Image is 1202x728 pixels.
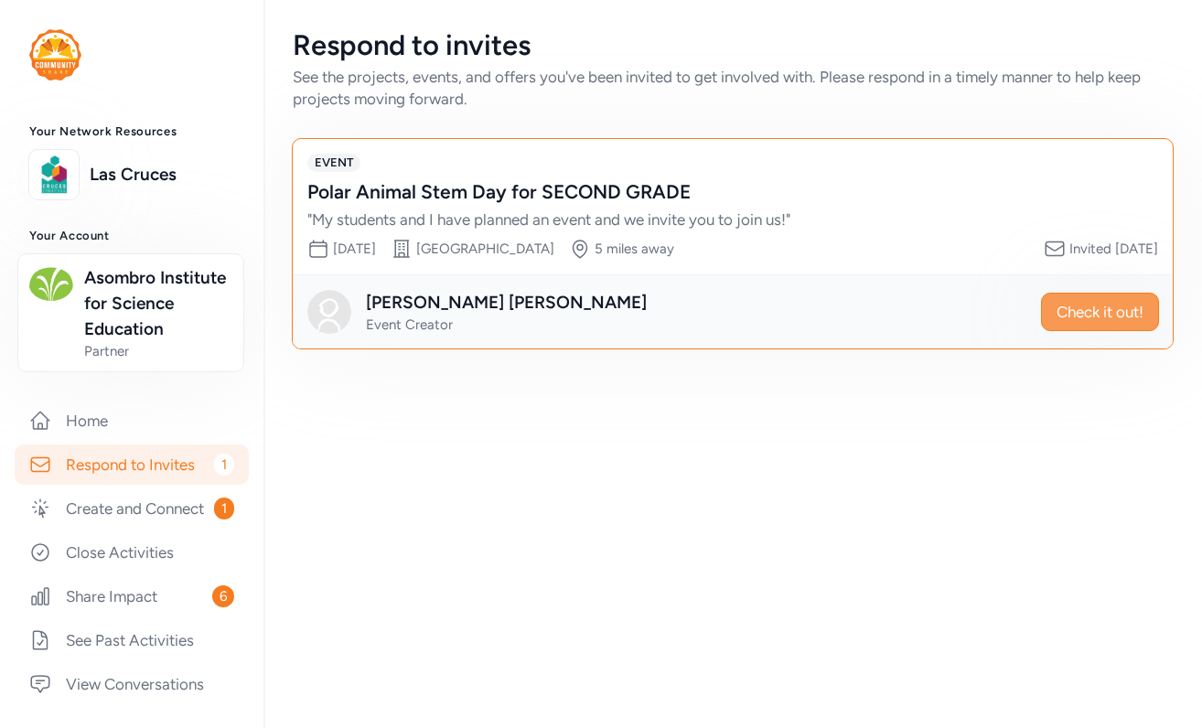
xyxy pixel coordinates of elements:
[1069,240,1158,258] div: Invited [DATE]
[29,124,234,139] h3: Your Network Resources
[595,240,674,258] div: 5 miles away
[293,29,1173,62] div: Respond to invites
[15,532,249,573] a: Close Activities
[29,29,81,80] img: logo
[84,342,232,360] span: Partner
[15,576,249,616] a: Share Impact6
[366,316,453,333] span: Event Creator
[34,155,74,195] img: logo
[416,240,554,258] div: [GEOGRAPHIC_DATA]
[15,444,249,485] a: Respond to Invites1
[293,66,1173,110] div: See the projects, events, and offers you've been invited to get involved with. Please respond in ...
[90,162,234,187] a: Las Cruces
[307,179,1122,205] div: Polar Animal Stem Day for SECOND GRADE
[1041,293,1159,331] button: Check it out!
[1057,301,1143,323] span: Check it out!
[214,454,234,476] span: 1
[307,290,351,334] img: Avatar
[15,488,249,529] a: Create and Connect1
[333,241,376,257] span: [DATE]
[366,290,647,316] div: [PERSON_NAME] [PERSON_NAME]
[307,209,1122,230] div: " My students and I have planned an event and we invite you to join us! "
[15,620,249,660] a: See Past Activities
[17,253,244,372] button: Asombro Institute for Science EducationPartner
[15,664,249,704] a: View Conversations
[307,154,360,172] span: EVENT
[84,265,232,342] span: Asombro Institute for Science Education
[29,229,234,243] h3: Your Account
[214,498,234,519] span: 1
[15,401,249,441] a: Home
[212,585,234,607] span: 6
